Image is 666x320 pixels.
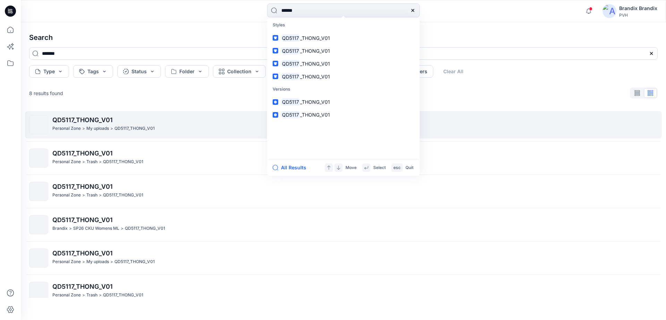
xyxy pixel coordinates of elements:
[52,192,81,199] p: Personal Zone
[99,192,102,199] p: >
[29,90,63,97] p: 8 results found
[114,258,155,266] p: QD5117_THONG_V01
[114,125,155,132] p: QD5117_THONG_V01
[268,57,418,70] a: QD5117_THONG_V01
[281,34,300,42] mark: QD5117
[25,278,662,305] a: QD5117_THONG_V01Personal Zone>Trash>QD5117_THONG_V01
[52,283,113,290] span: QD5117_THONG_V01
[268,19,418,32] p: Styles
[281,98,300,106] mark: QD5117
[268,44,418,57] a: QD5117_THONG_V01
[268,32,418,44] a: QD5117_THONG_V01
[281,60,300,68] mark: QD5117
[165,65,209,78] button: Folder
[99,292,102,299] p: >
[300,61,330,67] span: _THONG_V01
[25,244,662,272] a: QD5117_THONG_V01Personal Zone>My uploads>QD5117_THONG_V01
[300,112,330,118] span: _THONG_V01
[86,125,109,132] p: My uploads
[213,65,266,78] button: Collection
[268,70,418,83] a: QD5117_THONG_V01
[405,164,413,171] p: Quit
[25,178,662,205] a: QD5117_THONG_V01Personal Zone>Trash>QD5117_THONG_V01
[110,258,113,266] p: >
[268,108,418,121] a: QD5117_THONG_V01
[52,258,81,266] p: Personal Zone
[52,116,113,124] span: QD5117_THONG_V01
[52,158,81,166] p: Personal Zone
[82,125,85,132] p: >
[25,144,662,172] a: QD5117_THONG_V01Personal Zone>Trash>QD5117_THONG_V01
[603,4,616,18] img: avatar
[300,35,330,41] span: _THONG_V01
[25,211,662,238] a: QD5117_THONG_V01Brandix>SP26 CKU Womens ML>QD5117_THONG_V01
[393,164,401,171] p: esc
[268,83,418,96] p: Versions
[73,65,113,78] button: Tags
[69,225,72,232] p: >
[52,250,113,257] span: QD5117_THONG_V01
[86,292,97,299] p: Trash
[103,192,143,199] p: QD5117_THONG_V01
[52,150,113,157] span: QD5117_THONG_V01
[103,292,143,299] p: QD5117_THONG_V01
[73,225,119,232] p: SP26 CKU Womens ML
[300,48,330,54] span: _THONG_V01
[82,258,85,266] p: >
[82,292,85,299] p: >
[82,192,85,199] p: >
[268,95,418,108] a: QD5117_THONG_V01
[52,183,113,190] span: QD5117_THONG_V01
[281,111,300,119] mark: QD5117
[103,158,143,166] p: QD5117_THONG_V01
[52,216,113,224] span: QD5117_THONG_V01
[86,258,109,266] p: My uploads
[25,111,662,138] a: QD5117_THONG_V01Personal Zone>My uploads>QD5117_THONG_V01
[117,65,161,78] button: Status
[300,99,330,105] span: _THONG_V01
[52,125,81,132] p: Personal Zone
[273,163,311,172] button: All Results
[345,164,357,171] p: Move
[281,47,300,55] mark: QD5117
[24,28,663,47] h4: Search
[300,74,330,79] span: _THONG_V01
[86,192,97,199] p: Trash
[86,158,97,166] p: Trash
[99,158,102,166] p: >
[82,158,85,166] p: >
[52,225,68,232] p: Brandix
[110,125,113,132] p: >
[52,292,81,299] p: Personal Zone
[619,4,657,12] div: Brandix Brandix
[29,65,69,78] button: Type
[125,225,165,232] p: QD5117_THONG_V01
[373,164,386,171] p: Select
[619,12,657,18] div: PVH
[121,225,123,232] p: >
[281,73,300,81] mark: QD5117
